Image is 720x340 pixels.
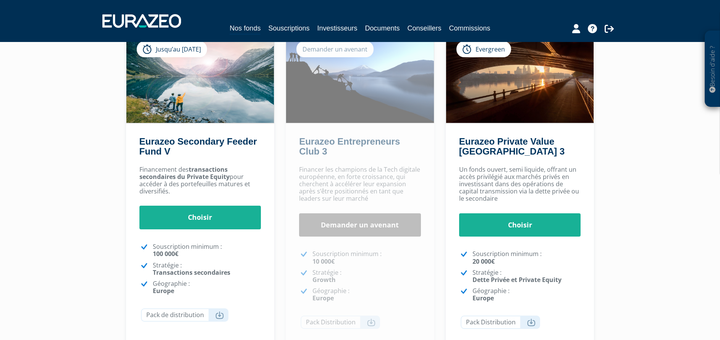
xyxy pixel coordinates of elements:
[268,23,309,34] a: Souscriptions
[312,269,421,284] p: Stratégie :
[408,23,442,34] a: Conseillers
[459,166,581,203] p: Un fonds ouvert, semi liquide, offrant un accès privilégié aux marchés privés en investissant dan...
[472,269,581,284] p: Stratégie :
[312,287,421,302] p: Géographie :
[230,23,260,35] a: Nos fonds
[472,257,495,266] strong: 20 000€
[153,268,230,277] strong: Transactions secondaires
[139,165,230,181] strong: transactions secondaires du Private Equity
[153,280,261,295] p: Géographie :
[459,136,565,156] a: Eurazeo Private Value [GEOGRAPHIC_DATA] 3
[461,316,540,329] a: Pack Distribution
[137,41,207,57] div: Jusqu’au [DATE]
[139,136,257,156] a: Eurazeo Secondary Feeder Fund V
[299,136,400,156] a: Eurazeo Entrepreneurs Club 3
[153,262,261,276] p: Stratégie :
[312,250,421,265] p: Souscription minimum :
[126,34,274,123] img: Eurazeo Secondary Feeder Fund V
[472,276,561,284] strong: Dette Privée et Private Equity
[139,206,261,229] a: Choisir
[102,14,181,28] img: 1732889491-logotype_eurazeo_blanc_rvb.png
[708,35,717,103] p: Besoin d'aide ?
[153,287,174,295] strong: Europe
[456,41,511,57] div: Evergreen
[153,250,178,258] strong: 100 000€
[472,287,581,302] p: Géographie :
[312,276,336,284] strong: Growth
[312,257,335,266] strong: 10 000€
[312,294,334,302] strong: Europe
[299,213,421,237] a: Demander un avenant
[301,316,380,329] a: Pack Distribution
[446,34,594,123] img: Eurazeo Private Value Europe 3
[299,166,421,203] p: Financer les champions de la Tech digitale européenne, en forte croissance, qui cherchent à accél...
[459,213,581,237] a: Choisir
[472,250,581,265] p: Souscription minimum :
[365,23,400,34] a: Documents
[286,34,434,123] img: Eurazeo Entrepreneurs Club 3
[449,23,490,34] a: Commissions
[141,308,228,322] a: Pack de distribution
[296,41,374,57] div: Demander un avenant
[317,23,357,34] a: Investisseurs
[472,294,494,302] strong: Europe
[153,243,261,258] p: Souscription minimum :
[139,166,261,195] p: Financement des pour accéder à des portefeuilles matures et diversifiés.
